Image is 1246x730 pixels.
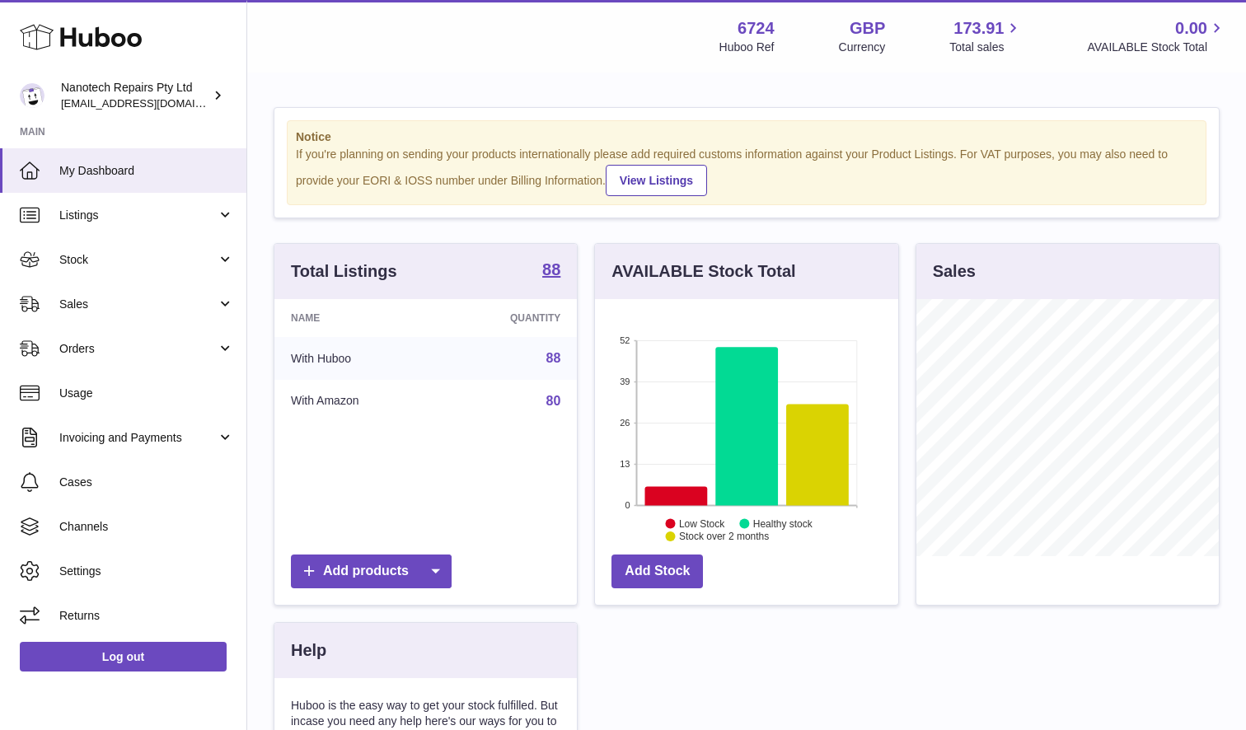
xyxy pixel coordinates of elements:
[20,642,227,672] a: Log out
[953,17,1004,40] span: 173.91
[621,335,630,345] text: 52
[679,531,769,542] text: Stock over 2 months
[291,260,397,283] h3: Total Listings
[296,147,1197,196] div: If you're planning on sending your products internationally please add required customs informati...
[59,564,234,579] span: Settings
[291,639,326,662] h3: Help
[621,459,630,469] text: 13
[621,377,630,386] text: 39
[679,517,725,529] text: Low Stock
[611,555,703,588] a: Add Stock
[59,208,217,223] span: Listings
[621,418,630,428] text: 26
[1175,17,1207,40] span: 0.00
[61,80,209,111] div: Nanotech Repairs Pty Ltd
[59,608,234,624] span: Returns
[949,40,1023,55] span: Total sales
[59,341,217,357] span: Orders
[546,394,561,408] a: 80
[625,500,630,510] text: 0
[719,40,775,55] div: Huboo Ref
[542,261,560,278] strong: 88
[61,96,242,110] span: [EMAIL_ADDRESS][DOMAIN_NAME]
[1087,40,1226,55] span: AVAILABLE Stock Total
[850,17,885,40] strong: GBP
[738,17,775,40] strong: 6724
[291,555,452,588] a: Add products
[59,519,234,535] span: Channels
[59,297,217,312] span: Sales
[274,380,440,423] td: With Amazon
[542,261,560,281] a: 88
[59,252,217,268] span: Stock
[274,299,440,337] th: Name
[296,129,1197,145] strong: Notice
[933,260,976,283] h3: Sales
[611,260,795,283] h3: AVAILABLE Stock Total
[546,351,561,365] a: 88
[839,40,886,55] div: Currency
[440,299,577,337] th: Quantity
[59,475,234,490] span: Cases
[606,165,707,196] a: View Listings
[20,83,44,108] img: info@nanotechrepairs.com
[274,337,440,380] td: With Huboo
[59,430,217,446] span: Invoicing and Payments
[59,163,234,179] span: My Dashboard
[1087,17,1226,55] a: 0.00 AVAILABLE Stock Total
[753,517,813,529] text: Healthy stock
[949,17,1023,55] a: 173.91 Total sales
[59,386,234,401] span: Usage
